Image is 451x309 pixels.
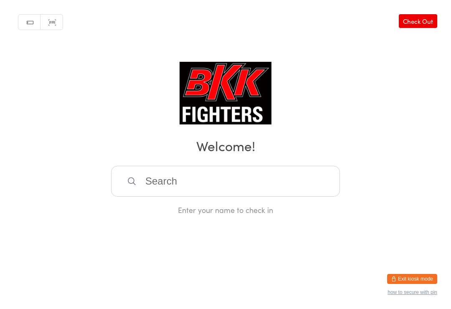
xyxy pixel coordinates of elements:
[388,289,437,295] button: how to secure with pin
[387,274,437,284] button: Exit kiosk mode
[111,205,340,215] div: Enter your name to check in
[180,62,272,124] img: BKK Fighters Colchester Ltd
[399,14,437,28] a: Check Out
[8,136,443,155] h2: Welcome!
[111,166,340,197] input: Search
